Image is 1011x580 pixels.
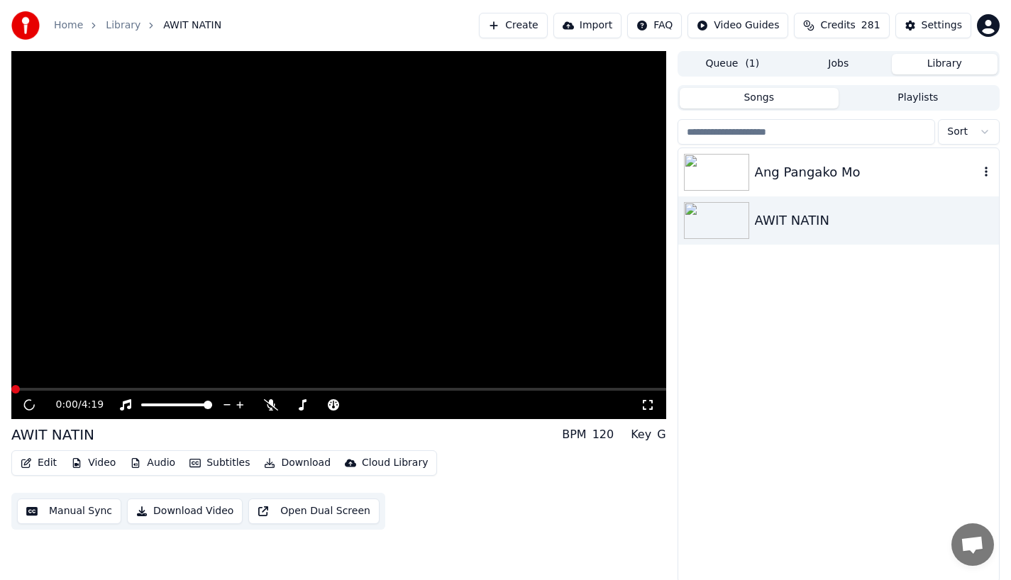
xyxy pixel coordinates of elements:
div: Settings [922,18,962,33]
button: Songs [680,88,839,108]
nav: breadcrumb [54,18,221,33]
div: Key [631,426,651,443]
button: Library [892,54,998,74]
button: Create [479,13,548,38]
span: ( 1 ) [745,57,759,71]
span: AWIT NATIN [163,18,221,33]
button: Open Dual Screen [248,498,380,524]
img: youka [11,11,40,40]
div: / [56,398,90,412]
button: Video Guides [687,13,788,38]
a: Home [54,18,83,33]
button: Edit [15,453,62,473]
div: Ang Pangako Mo [755,162,979,182]
button: Import [553,13,621,38]
span: 4:19 [82,398,104,412]
button: Queue [680,54,785,74]
button: Jobs [785,54,891,74]
button: Download Video [127,498,243,524]
div: G [657,426,665,443]
div: Cloud Library [362,456,428,470]
span: 281 [861,18,880,33]
button: Video [65,453,121,473]
button: Credits281 [794,13,889,38]
button: Manual Sync [17,498,121,524]
div: 120 [592,426,614,443]
div: BPM [562,426,586,443]
button: Download [258,453,336,473]
button: Audio [124,453,181,473]
button: Settings [895,13,971,38]
button: Subtitles [184,453,255,473]
div: AWIT NATIN [755,211,993,230]
div: Open chat [951,523,994,566]
span: Sort [947,125,968,139]
button: FAQ [627,13,682,38]
a: Library [106,18,140,33]
span: Credits [820,18,855,33]
button: Playlists [839,88,998,108]
span: 0:00 [56,398,78,412]
div: AWIT NATIN [11,425,94,445]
